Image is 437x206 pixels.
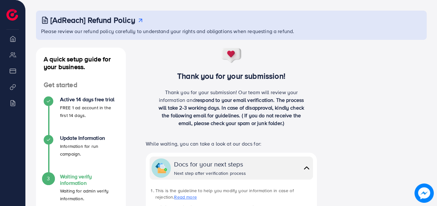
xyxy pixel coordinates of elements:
p: While waiting, you can take a look at our docs for: [146,140,317,148]
li: Active 14 days free trial [36,96,126,135]
h3: [AdReach] Refund Policy [50,15,135,25]
span: 3 [47,175,50,182]
li: Update Information [36,135,126,174]
p: Thank you for your submission! Our team will review your information and [155,88,308,127]
h3: Thank you for your submission! [136,71,327,81]
img: image [415,184,434,203]
h4: Update Information [60,135,118,141]
h4: A quick setup guide for your business. [36,55,126,71]
h4: Get started [36,81,126,89]
img: collapse [302,163,311,173]
h4: Waiting verify information [60,174,118,186]
li: This is the guideline to help you modify your information in case of rejection. [155,187,313,201]
div: Docs for your next steps [174,159,246,169]
img: logo [6,9,18,21]
h4: Active 14 days free trial [60,96,118,103]
img: collapse [155,162,167,174]
p: Information for run campaign. [60,142,118,158]
div: Next step after verification process [174,170,246,176]
span: respond to your email verification. The process will take 2-3 working days. In case of disapprova... [159,96,304,127]
a: Read more [174,194,197,200]
p: Please review our refund policy carefully to understand your rights and obligations when requesti... [41,27,423,35]
img: success [221,48,242,64]
p: Waiting for admin verify information. [60,187,118,202]
p: FREE 1 ad account in the first 14 days. [60,104,118,119]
